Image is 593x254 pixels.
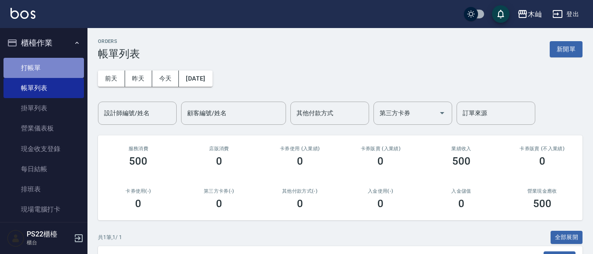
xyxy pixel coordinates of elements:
[432,146,492,152] h2: 業績收入
[377,155,384,167] h3: 0
[3,78,84,98] a: 帳單列表
[377,198,384,210] h3: 0
[3,118,84,138] a: 營業儀表板
[129,155,147,167] h3: 500
[98,48,140,60] h3: 帳單列表
[435,106,449,120] button: Open
[3,98,84,118] a: 掛單列表
[3,32,84,54] button: 櫃檯作業
[533,198,551,210] h3: 500
[189,188,249,194] h2: 第三方卡券(-)
[297,198,303,210] h3: 0
[458,198,464,210] h3: 0
[108,146,168,152] h3: 服務消費
[179,71,212,87] button: [DATE]
[216,198,222,210] h3: 0
[550,41,583,57] button: 新開單
[3,139,84,159] a: 現金收支登錄
[3,58,84,78] a: 打帳單
[216,155,222,167] h3: 0
[10,8,35,19] img: Logo
[125,71,152,87] button: 昨天
[549,6,583,22] button: 登出
[514,5,545,23] button: 木屾
[512,146,572,152] h2: 卡券販賣 (不入業績)
[432,188,492,194] h2: 入金儲值
[27,239,71,247] p: 櫃台
[3,199,84,219] a: 現場電腦打卡
[98,233,122,241] p: 共 1 筆, 1 / 1
[98,71,125,87] button: 前天
[27,230,71,239] h5: PS22櫃檯
[135,198,141,210] h3: 0
[551,231,583,244] button: 全部展開
[351,146,411,152] h2: 卡券販賣 (入業績)
[3,159,84,179] a: 每日結帳
[270,146,330,152] h2: 卡券使用 (入業績)
[528,9,542,20] div: 木屾
[351,188,411,194] h2: 入金使用(-)
[3,179,84,199] a: 排班表
[492,5,509,23] button: save
[108,188,168,194] h2: 卡券使用(-)
[152,71,179,87] button: 今天
[539,155,545,167] h3: 0
[512,188,572,194] h2: 營業現金應收
[98,39,140,44] h2: ORDERS
[189,146,249,152] h2: 店販消費
[297,155,303,167] h3: 0
[452,155,471,167] h3: 500
[270,188,330,194] h2: 其他付款方式(-)
[7,229,24,247] img: Person
[550,45,583,53] a: 新開單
